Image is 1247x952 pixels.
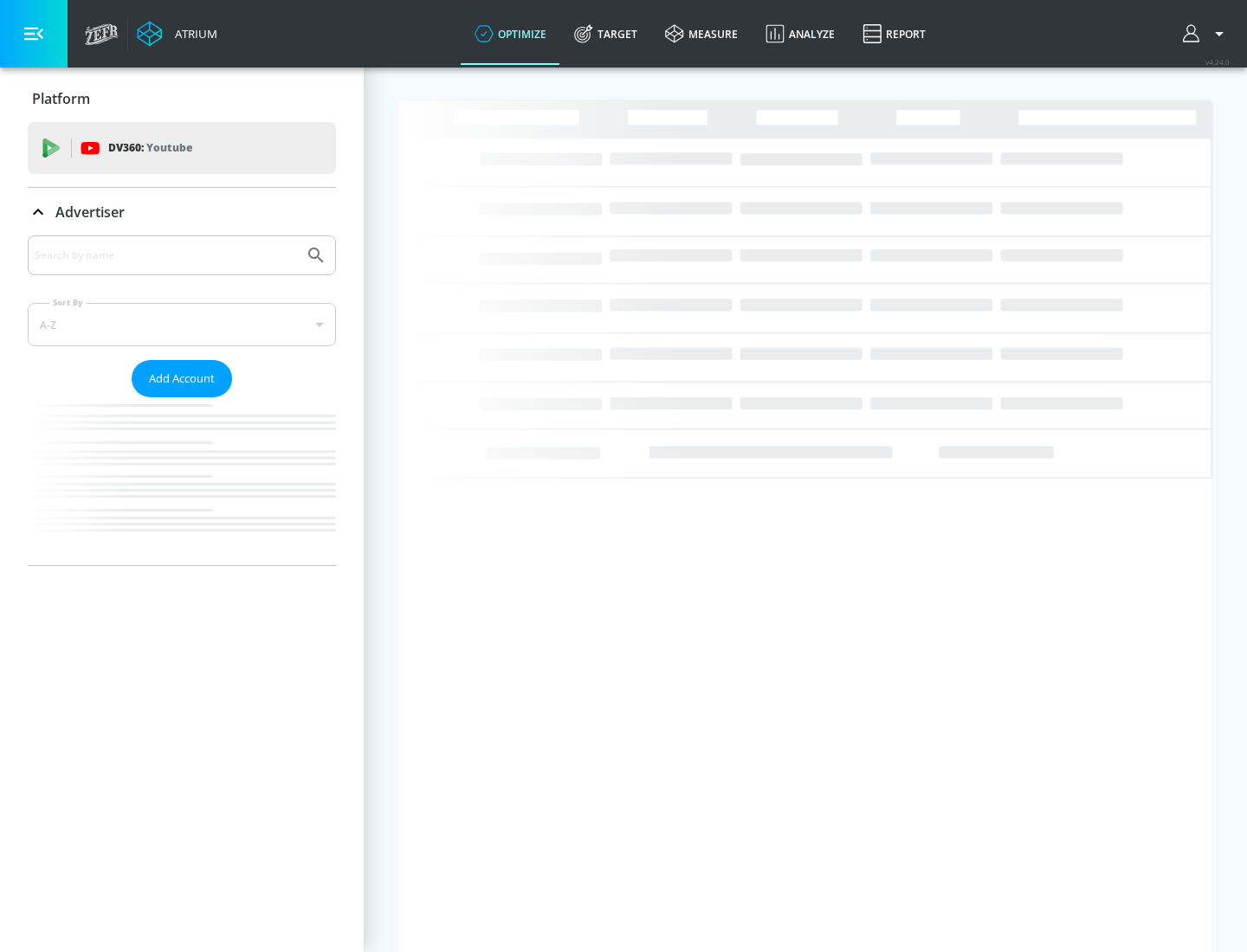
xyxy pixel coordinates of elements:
[132,360,232,397] button: Add Account
[146,138,192,157] p: Youtube
[560,3,651,65] a: Target
[168,26,217,42] div: Atrium
[108,138,192,158] p: DV360:
[28,235,336,565] div: Advertiser
[28,122,336,174] div: DV360: Youtube
[752,3,849,65] a: Analyze
[32,89,90,108] p: Platform
[651,3,752,65] a: measure
[28,74,336,123] div: Platform
[149,369,215,389] span: Add Account
[849,3,940,65] a: Report
[1205,57,1230,67] span: v 4.24.0
[28,188,336,236] div: Advertiser
[137,21,217,47] a: Atrium
[35,244,297,267] input: Search by name
[461,3,560,65] a: optimize
[28,397,336,565] nav: list of Advertiser
[49,297,87,308] label: Sort By
[55,203,125,222] p: Advertiser
[28,303,336,346] div: A-Z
